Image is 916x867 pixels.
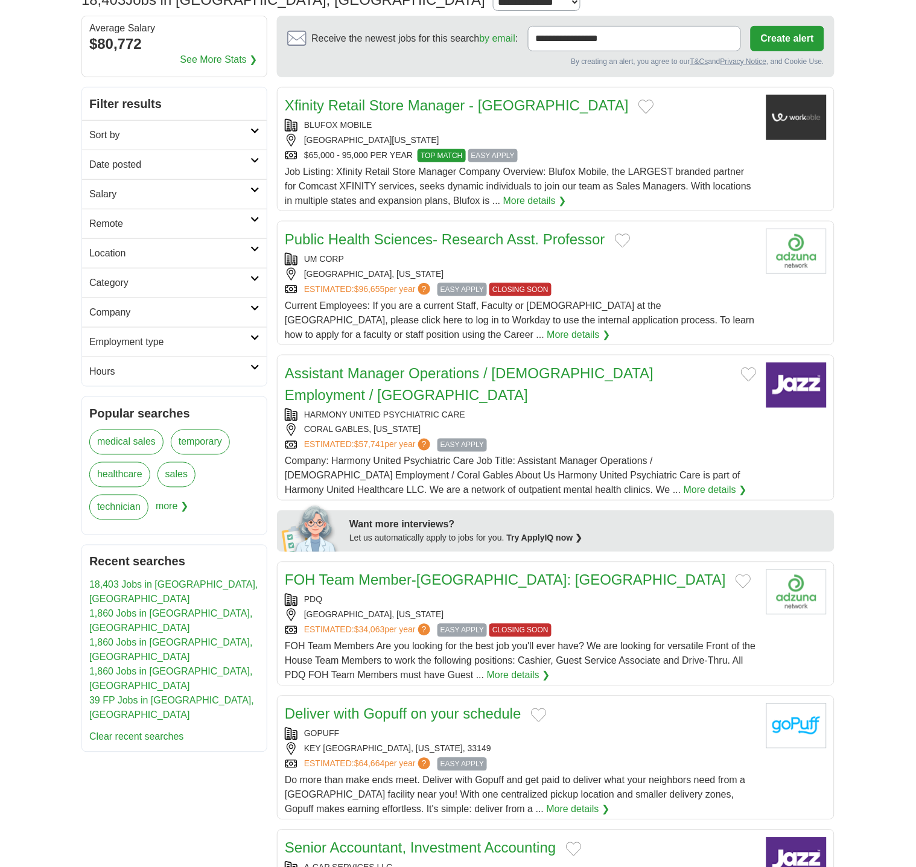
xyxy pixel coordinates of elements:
[507,533,583,543] a: Try ApplyIQ now ❯
[82,150,267,179] a: Date posted
[285,609,757,621] div: [GEOGRAPHIC_DATA], [US_STATE]
[503,194,567,208] a: More details ❯
[89,495,148,520] a: technician
[157,462,196,487] a: sales
[741,367,757,382] button: Add to favorite jobs
[89,696,254,720] a: 39 FP Jobs in [GEOGRAPHIC_DATA], [GEOGRAPHIC_DATA]
[285,706,521,722] a: Deliver with Gopuff on your schedule
[354,625,385,635] span: $34,063
[304,758,433,771] a: ESTIMATED:$64,664per year?
[89,364,250,379] h2: Hours
[82,327,267,357] a: Employment type
[89,580,258,605] a: 18,403 Jobs in [GEOGRAPHIC_DATA], [GEOGRAPHIC_DATA]
[82,179,267,209] a: Salary
[156,495,188,527] span: more ❯
[437,624,487,637] span: EASY APPLY
[547,802,610,817] a: More details ❯
[720,57,767,66] a: Privacy Notice
[418,149,465,162] span: TOP MATCH
[285,300,755,340] span: Current Employees: If you are a current Staff, Faculty or [DEMOGRAPHIC_DATA] at the [GEOGRAPHIC_D...
[437,439,487,452] span: EASY APPLY
[82,209,267,238] a: Remote
[354,440,385,449] span: $57,741
[82,238,267,268] a: Location
[531,708,547,723] button: Add to favorite jobs
[304,729,339,738] a: GOPUFF
[354,284,385,294] span: $96,655
[418,283,430,295] span: ?
[180,52,258,67] a: See More Stats ❯
[489,283,552,296] span: CLOSING SOON
[418,758,430,770] span: ?
[285,253,757,265] div: UM CORP
[82,87,267,120] h2: Filter results
[349,532,827,545] div: Let us automatically apply to jobs for you.
[437,283,487,296] span: EASY APPLY
[418,439,430,451] span: ?
[751,26,824,51] button: Create alert
[489,624,552,637] span: CLOSING SOON
[547,328,611,342] a: More details ❯
[468,149,518,162] span: EASY APPLY
[615,233,631,248] button: Add to favorite jobs
[89,404,259,422] h2: Popular searches
[89,667,253,691] a: 1,860 Jobs in [GEOGRAPHIC_DATA], [GEOGRAPHIC_DATA]
[285,743,757,755] div: KEY [GEOGRAPHIC_DATA], [US_STATE], 33149
[304,624,433,637] a: ESTIMATED:$34,063per year?
[285,641,756,681] span: FOH Team Members Are you looking for the best job you'll ever have? We are looking for versatile ...
[304,283,433,296] a: ESTIMATED:$96,655per year?
[287,56,824,67] div: By creating an alert, you agree to our and , and Cookie Use.
[437,758,487,771] span: EASY APPLY
[285,775,746,815] span: Do more than make ends meet. Deliver with Gopuff and get paid to deliver what your neighbors need...
[89,553,259,571] h2: Recent searches
[285,97,629,113] a: Xfinity Retail Store Manager - [GEOGRAPHIC_DATA]
[89,335,250,349] h2: Employment type
[89,187,250,202] h2: Salary
[89,24,259,33] div: Average Salary
[82,297,267,327] a: Company
[285,149,757,162] div: $65,000 - 95,000 PER YEAR
[285,119,757,132] div: BLUFOX MOBILE
[82,268,267,297] a: Category
[418,624,430,636] span: ?
[766,95,827,140] img: Company logo
[285,408,757,421] div: HARMONY UNITED PSYCHIATRIC CARE
[285,424,757,436] div: CORAL GABLES, [US_STATE]
[311,31,518,46] span: Receive the newest jobs for this search :
[82,357,267,386] a: Hours
[89,276,250,290] h2: Category
[285,365,654,403] a: Assistant Manager Operations / [DEMOGRAPHIC_DATA] Employment / [GEOGRAPHIC_DATA]
[89,246,250,261] h2: Location
[89,217,250,231] h2: Remote
[285,840,556,856] a: Senior Accountant, Investment Accounting
[736,574,751,589] button: Add to favorite jobs
[89,128,250,142] h2: Sort by
[282,504,340,552] img: apply-iq-scientist.png
[766,363,827,408] img: Company logo
[684,483,747,498] a: More details ❯
[171,430,230,455] a: temporary
[285,134,757,147] div: [GEOGRAPHIC_DATA][US_STATE]
[638,100,654,114] button: Add to favorite jobs
[89,638,253,662] a: 1,860 Jobs in [GEOGRAPHIC_DATA], [GEOGRAPHIC_DATA]
[766,703,827,749] img: goPuff logo
[480,33,516,43] a: by email
[82,120,267,150] a: Sort by
[285,231,605,247] a: Public Health Sciences- Research Asst. Professor
[89,33,259,55] div: $80,772
[285,594,757,606] div: PDQ
[766,570,827,615] img: Company logo
[89,305,250,320] h2: Company
[690,57,708,66] a: T&Cs
[89,157,250,172] h2: Date posted
[304,439,433,452] a: ESTIMATED:$57,741per year?
[89,430,164,455] a: medical sales
[89,462,150,487] a: healthcare
[354,759,385,769] span: $64,664
[487,669,550,683] a: More details ❯
[349,518,827,532] div: Want more interviews?
[285,268,757,281] div: [GEOGRAPHIC_DATA], [US_STATE]
[766,229,827,274] img: Company logo
[285,572,726,588] a: FOH Team Member-[GEOGRAPHIC_DATA]: [GEOGRAPHIC_DATA]
[89,609,253,634] a: 1,860 Jobs in [GEOGRAPHIC_DATA], [GEOGRAPHIC_DATA]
